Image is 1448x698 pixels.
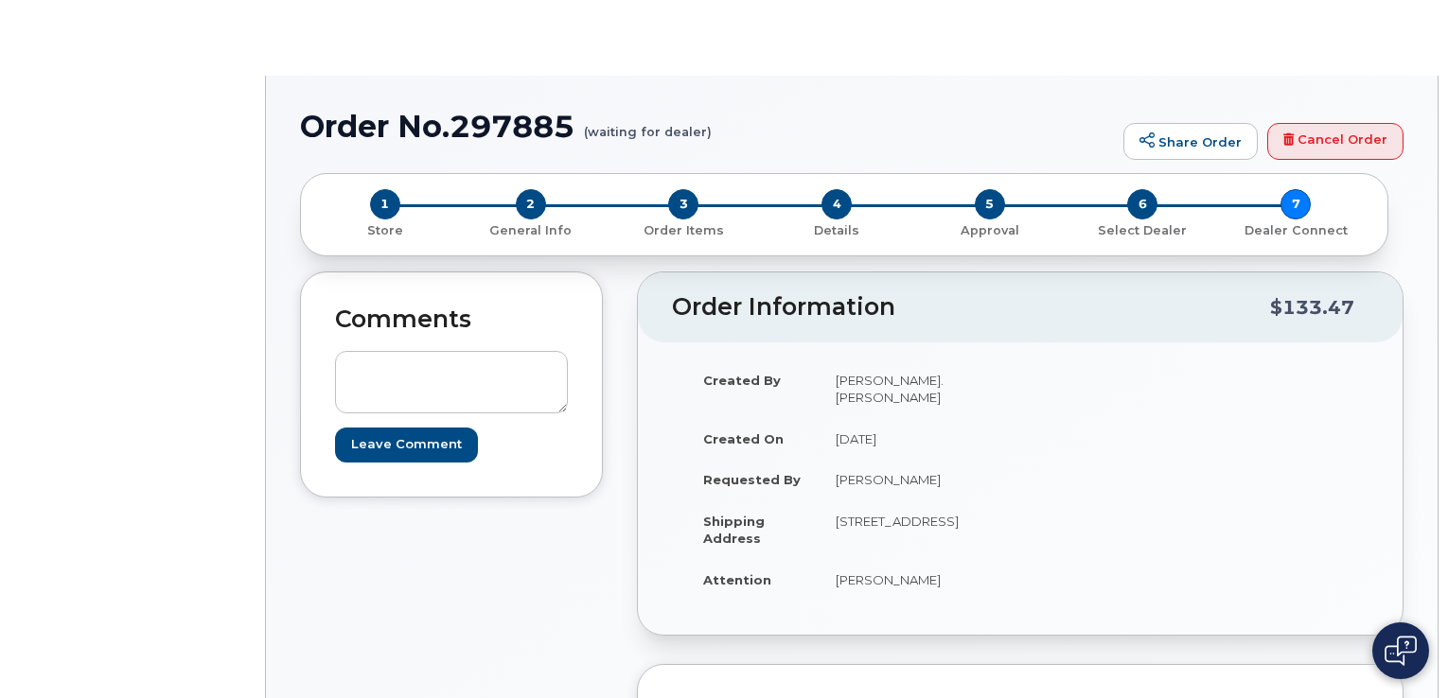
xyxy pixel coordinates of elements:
[324,222,447,239] p: Store
[921,222,1059,239] p: Approval
[1123,123,1258,161] a: Share Order
[821,189,852,219] span: 4
[819,418,1006,460] td: [DATE]
[913,219,1067,239] a: 5 Approval
[819,459,1006,500] td: [PERSON_NAME]
[316,219,454,239] a: 1 Store
[819,559,1006,601] td: [PERSON_NAME]
[335,306,568,333] h2: Comments
[703,572,771,587] strong: Attention
[975,189,1005,219] span: 5
[819,500,1006,559] td: [STREET_ADDRESS]
[516,189,546,219] span: 2
[768,222,906,239] p: Details
[584,110,712,139] small: (waiting for dealer)
[370,189,400,219] span: 1
[1270,289,1354,325] div: $133.47
[300,110,1114,143] h1: Order No.297885
[614,222,752,239] p: Order Items
[703,431,784,446] strong: Created On
[1067,219,1220,239] a: 6 Select Dealer
[760,219,913,239] a: 4 Details
[462,222,600,239] p: General Info
[668,189,698,219] span: 3
[672,294,1270,321] h2: Order Information
[1267,123,1404,161] a: Cancel Order
[703,373,781,388] strong: Created By
[1385,636,1417,666] img: Open chat
[335,428,478,462] input: Leave Comment
[703,514,765,547] strong: Shipping Address
[703,472,801,487] strong: Requested By
[454,219,608,239] a: 2 General Info
[1074,222,1212,239] p: Select Dealer
[607,219,760,239] a: 3 Order Items
[1127,189,1157,219] span: 6
[819,359,1006,418] td: [PERSON_NAME].[PERSON_NAME]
